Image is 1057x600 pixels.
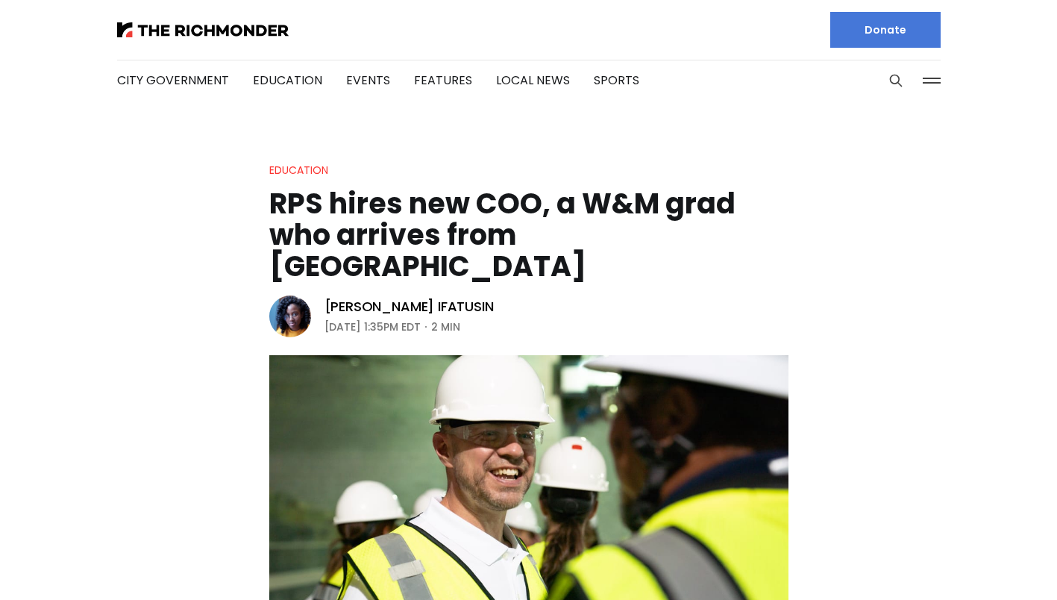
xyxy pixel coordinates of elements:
img: Victoria A. Ifatusin [269,296,311,337]
button: Search this site [885,69,907,92]
a: Features [414,72,472,89]
a: Donate [830,12,941,48]
a: [PERSON_NAME] Ifatusin [324,298,494,316]
time: [DATE] 1:35PM EDT [324,318,421,336]
a: Education [269,163,328,178]
a: Local News [496,72,570,89]
a: City Government [117,72,229,89]
img: The Richmonder [117,22,289,37]
span: 2 min [431,318,460,336]
a: Education [253,72,322,89]
h1: RPS hires new COO, a W&M grad who arrives from [GEOGRAPHIC_DATA] [269,188,788,282]
a: Sports [594,72,639,89]
a: Events [346,72,390,89]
